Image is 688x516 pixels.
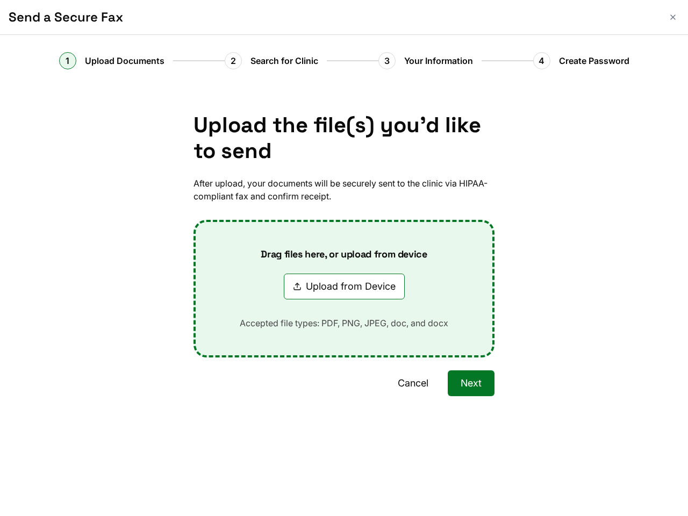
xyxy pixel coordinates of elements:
span: Upload Documents [85,54,164,67]
p: Accepted file types: PDF, PNG, JPEG, doc, and docx [223,317,465,329]
div: 4 [533,52,550,69]
button: Close [666,11,679,24]
span: Search for Clinic [250,54,318,67]
div: 1 [59,52,76,69]
button: Cancel [385,370,441,396]
button: Next [448,370,494,396]
div: 2 [225,52,242,69]
span: Your Information [404,54,473,67]
div: 3 [378,52,396,69]
p: Drag files here, or upload from device [243,248,444,261]
span: Create Password [559,54,629,67]
p: After upload, your documents will be securely sent to the clinic via HIPAA-compliant fax and conf... [193,177,494,203]
h1: Send a Secure Fax [9,9,658,26]
button: Upload from Device [284,274,405,299]
h1: Upload the file(s) you'd like to send [193,112,494,164]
